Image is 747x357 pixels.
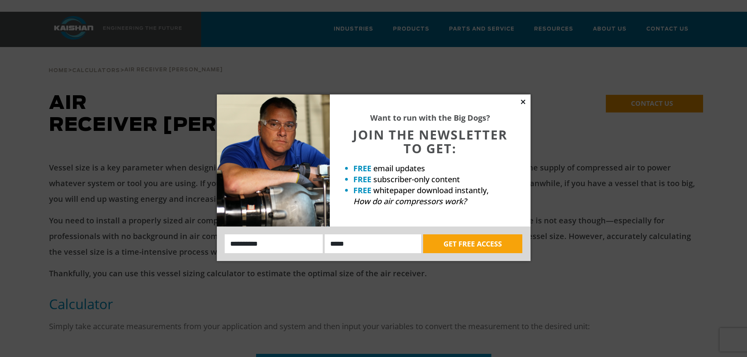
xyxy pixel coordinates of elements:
button: GET FREE ACCESS [423,234,522,253]
strong: FREE [353,163,371,174]
span: whitepaper download instantly, [373,185,489,196]
input: Name: [225,234,323,253]
span: JOIN THE NEWSLETTER TO GET: [353,126,507,157]
strong: FREE [353,174,371,185]
span: email updates [373,163,425,174]
button: Close [520,98,527,105]
strong: Want to run with the Big Dogs? [370,112,490,123]
span: subscriber-only content [373,174,460,185]
input: Email [325,234,421,253]
em: How do air compressors work? [353,196,467,207]
strong: FREE [353,185,371,196]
